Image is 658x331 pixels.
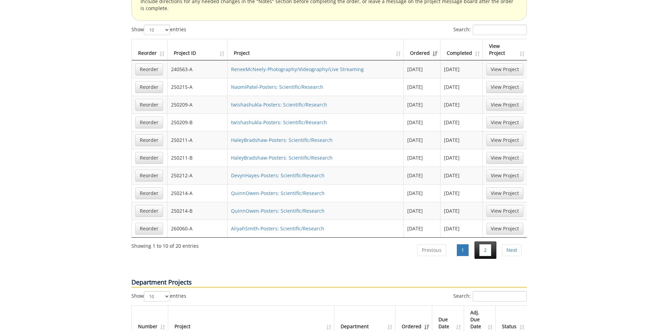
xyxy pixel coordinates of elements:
[441,167,483,184] td: [DATE]
[486,81,523,93] a: View Project
[131,240,199,249] div: Showing 1 to 10 of 20 entries
[231,225,324,232] a: AliyahSmith-Posters: Scientific/Research
[486,223,523,235] a: View Project
[404,113,441,131] td: [DATE]
[231,66,364,73] a: ReneeMcNeely-Photography/Videography/Live Streaming
[231,172,325,179] a: DevynHayes-Posters: Scientific/Research
[404,78,441,96] td: [DATE]
[441,202,483,220] td: [DATE]
[135,81,163,93] a: Reorder
[417,244,446,256] a: Previous
[135,205,163,217] a: Reorder
[457,244,469,256] a: 1
[441,113,483,131] td: [DATE]
[231,207,325,214] a: QuinnOwen-Posters: Scientific/Research
[135,99,163,111] a: Reorder
[168,78,228,96] td: 250215-A
[479,244,491,256] a: 2
[131,25,186,35] label: Show entries
[231,190,325,196] a: QuinnOwen-Posters: Scientific/Research
[441,78,483,96] td: [DATE]
[231,137,333,143] a: HaleyBradshaw-Posters: Scientific/Research
[441,184,483,202] td: [DATE]
[168,184,228,202] td: 250214-A
[231,119,327,126] a: twishashukla-Posters: Scientific/Research
[168,167,228,184] td: 250212-A
[486,152,523,164] a: View Project
[144,291,170,302] select: Showentries
[168,96,228,113] td: 250209-A
[168,202,228,220] td: 250214-B
[404,39,441,60] th: Ordered: activate to sort column ascending
[486,63,523,75] a: View Project
[404,149,441,167] td: [DATE]
[473,25,527,35] input: Search:
[486,170,523,181] a: View Project
[231,154,333,161] a: HaleyBradshaw-Posters: Scientific/Research
[144,25,170,35] select: Showentries
[135,134,163,146] a: Reorder
[486,187,523,199] a: View Project
[168,149,228,167] td: 250211-B
[441,131,483,149] td: [DATE]
[135,170,163,181] a: Reorder
[502,244,522,256] a: Next
[486,134,523,146] a: View Project
[168,131,228,149] td: 250211-A
[441,96,483,113] td: [DATE]
[404,60,441,78] td: [DATE]
[441,39,483,60] th: Completed: activate to sort column ascending
[135,117,163,128] a: Reorder
[231,101,327,108] a: twishashukla-Posters: Scientific/Research
[131,278,527,288] p: Department Projects
[486,99,523,111] a: View Project
[168,60,228,78] td: 240563-A
[131,291,186,302] label: Show entries
[483,39,527,60] th: View Project: activate to sort column ascending
[404,220,441,237] td: [DATE]
[486,117,523,128] a: View Project
[168,220,228,237] td: 260060-A
[231,84,323,90] a: NaomiPatel-Posters: Scientific/Research
[135,152,163,164] a: Reorder
[404,167,441,184] td: [DATE]
[135,63,163,75] a: Reorder
[135,223,163,235] a: Reorder
[473,291,527,302] input: Search:
[404,184,441,202] td: [DATE]
[441,149,483,167] td: [DATE]
[441,60,483,78] td: [DATE]
[135,187,163,199] a: Reorder
[168,39,228,60] th: Project ID: activate to sort column ascending
[228,39,404,60] th: Project: activate to sort column ascending
[453,291,527,302] label: Search:
[486,205,523,217] a: View Project
[168,113,228,131] td: 250209-B
[441,220,483,237] td: [DATE]
[404,131,441,149] td: [DATE]
[132,39,168,60] th: Reorder: activate to sort column ascending
[404,96,441,113] td: [DATE]
[453,25,527,35] label: Search:
[404,202,441,220] td: [DATE]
